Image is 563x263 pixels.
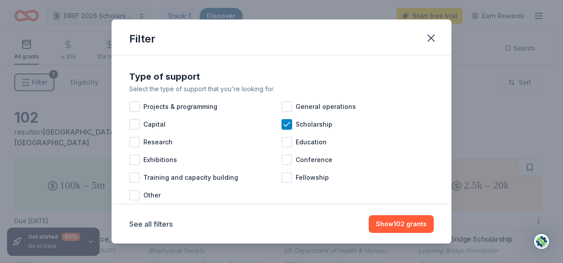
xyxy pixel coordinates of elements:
[143,172,238,183] span: Training and capacity building
[129,32,155,46] div: Filter
[143,137,173,147] span: Research
[143,101,217,112] span: Projects & programming
[296,101,356,112] span: General operations
[296,137,327,147] span: Education
[129,84,434,94] div: Select the type of support that you're looking for.
[143,119,166,130] span: Capital
[143,190,161,201] span: Other
[129,219,173,229] button: See all filters
[296,155,332,165] span: Conference
[296,172,329,183] span: Fellowship
[296,119,332,130] span: Scholarship
[369,215,434,233] button: Show102 grants
[129,70,434,84] div: Type of support
[143,155,177,165] span: Exhibitions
